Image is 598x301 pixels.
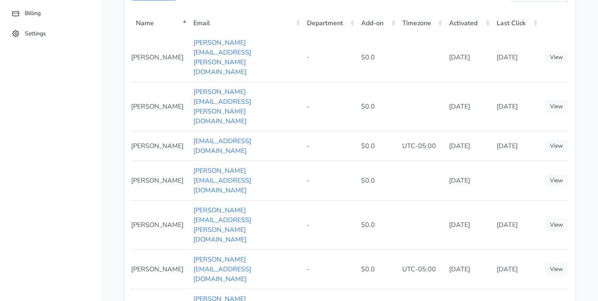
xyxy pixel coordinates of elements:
th: Email: activate to sort column ascending [188,12,302,33]
td: - [302,82,357,131]
a: [PERSON_NAME][EMAIL_ADDRESS][PERSON_NAME][DOMAIN_NAME] [193,206,251,244]
td: - [302,33,357,82]
a: [EMAIL_ADDRESS][DOMAIN_NAME] [193,137,251,155]
span: Billing [25,9,41,17]
a: Billing [8,5,93,21]
td: [PERSON_NAME] [131,131,188,161]
a: View [545,218,568,231]
td: - [302,161,357,200]
td: [DATE] [492,131,539,161]
a: View [545,140,568,152]
a: View [545,263,568,275]
td: [DATE] [444,131,492,161]
td: [DATE] [444,161,492,200]
td: [DATE] [444,200,492,249]
a: Settings [8,26,93,41]
td: [PERSON_NAME] [131,161,188,200]
td: [PERSON_NAME] [131,33,188,82]
td: $0.0 [356,131,397,161]
td: [DATE] [444,249,492,289]
a: View [545,51,568,63]
th: Timezone: activate to sort column ascending [397,12,444,33]
th: Department: activate to sort column ascending [302,12,357,33]
th: Add-on: activate to sort column ascending [356,12,397,33]
td: - [302,131,357,161]
td: UTC-05:00 [397,131,444,161]
a: View [545,100,568,113]
span: Settings [25,29,46,37]
td: [DATE] [492,82,539,131]
td: UTC-05:00 [397,249,444,289]
td: - [302,249,357,289]
td: - [302,200,357,249]
th: Activated: activate to sort column ascending [444,12,492,33]
td: [DATE] [492,200,539,249]
td: [DATE] [444,33,492,82]
a: [PERSON_NAME][EMAIL_ADDRESS][PERSON_NAME][DOMAIN_NAME] [193,38,251,76]
td: [PERSON_NAME] [131,249,188,289]
td: $0.0 [356,161,397,200]
a: [PERSON_NAME][EMAIL_ADDRESS][DOMAIN_NAME] [193,166,251,195]
td: [DATE] [492,249,539,289]
a: [PERSON_NAME][EMAIL_ADDRESS][DOMAIN_NAME] [193,255,251,284]
td: $0.0 [356,82,397,131]
th: Name: activate to sort column descending [131,12,188,33]
td: [PERSON_NAME] [131,82,188,131]
td: $0.0 [356,200,397,249]
td: $0.0 [356,249,397,289]
td: [PERSON_NAME] [131,200,188,249]
td: [DATE] [492,33,539,82]
td: $0.0 [356,33,397,82]
td: [DATE] [444,82,492,131]
a: [PERSON_NAME][EMAIL_ADDRESS][PERSON_NAME][DOMAIN_NAME] [193,87,251,126]
th: Last Click: activate to sort column ascending [492,12,539,33]
a: View [545,174,568,187]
